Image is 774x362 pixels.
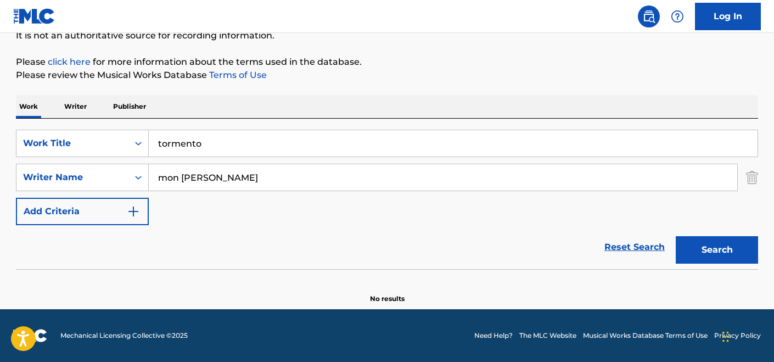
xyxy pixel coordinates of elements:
[642,10,655,23] img: search
[23,137,122,150] div: Work Title
[61,95,90,118] p: Writer
[16,130,758,269] form: Search Form
[676,236,758,264] button: Search
[638,5,660,27] a: Public Search
[207,70,267,80] a: Terms of Use
[370,281,405,304] p: No results
[23,171,122,184] div: Writer Name
[671,10,684,23] img: help
[16,55,758,69] p: Please for more information about the terms used in the database.
[110,95,149,118] p: Publisher
[666,5,688,27] div: Help
[474,331,513,341] a: Need Help?
[722,320,729,353] div: Drag
[13,8,55,24] img: MLC Logo
[48,57,91,67] a: click here
[695,3,761,30] a: Log In
[60,331,188,341] span: Mechanical Licensing Collective © 2025
[16,69,758,82] p: Please review the Musical Works Database
[746,164,758,191] img: Delete Criterion
[13,329,47,342] img: logo
[583,331,708,341] a: Musical Works Database Terms of Use
[16,95,41,118] p: Work
[127,205,140,218] img: 9d2ae6d4665cec9f34b9.svg
[714,331,761,341] a: Privacy Policy
[599,235,670,259] a: Reset Search
[16,198,149,225] button: Add Criteria
[719,309,774,362] iframe: Chat Widget
[16,29,758,42] p: It is not an authoritative source for recording information.
[519,331,576,341] a: The MLC Website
